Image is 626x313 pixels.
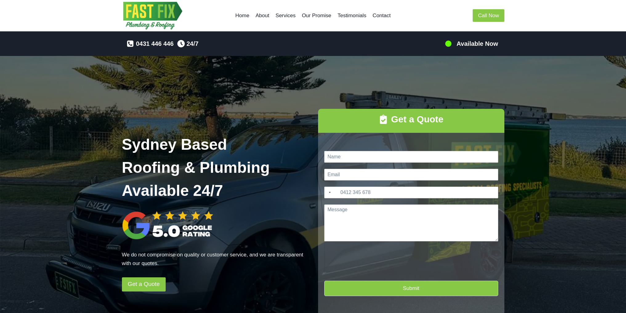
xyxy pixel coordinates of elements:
input: Email [324,169,498,180]
a: 0431 446 446 [127,39,173,49]
a: Testimonials [334,8,370,23]
iframe: reCAPTCHA [324,248,418,294]
h5: Available Now [457,39,498,48]
button: Submit [324,281,498,296]
p: We do not compromise on quality or customer service, and we are transparent with our quotes. [122,251,308,267]
nav: Primary Navigation [232,8,394,23]
span: 0431 446 446 [136,39,173,49]
span: Get a Quote [128,279,160,289]
a: About [252,8,273,23]
a: Get a Quote [122,277,166,291]
img: 100-percents.png [445,40,452,47]
input: Phone [324,187,498,198]
a: Home [232,8,252,23]
span: 24/7 [187,39,199,49]
a: Our Promise [299,8,334,23]
a: Services [273,8,299,23]
strong: Get a Quote [391,114,443,124]
a: Call Now [473,9,504,22]
button: Selected country [325,187,333,198]
input: Name [324,151,498,163]
h1: Sydney Based Roofing & Plumbing Available 24/7 [122,133,308,202]
a: Contact [370,8,394,23]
